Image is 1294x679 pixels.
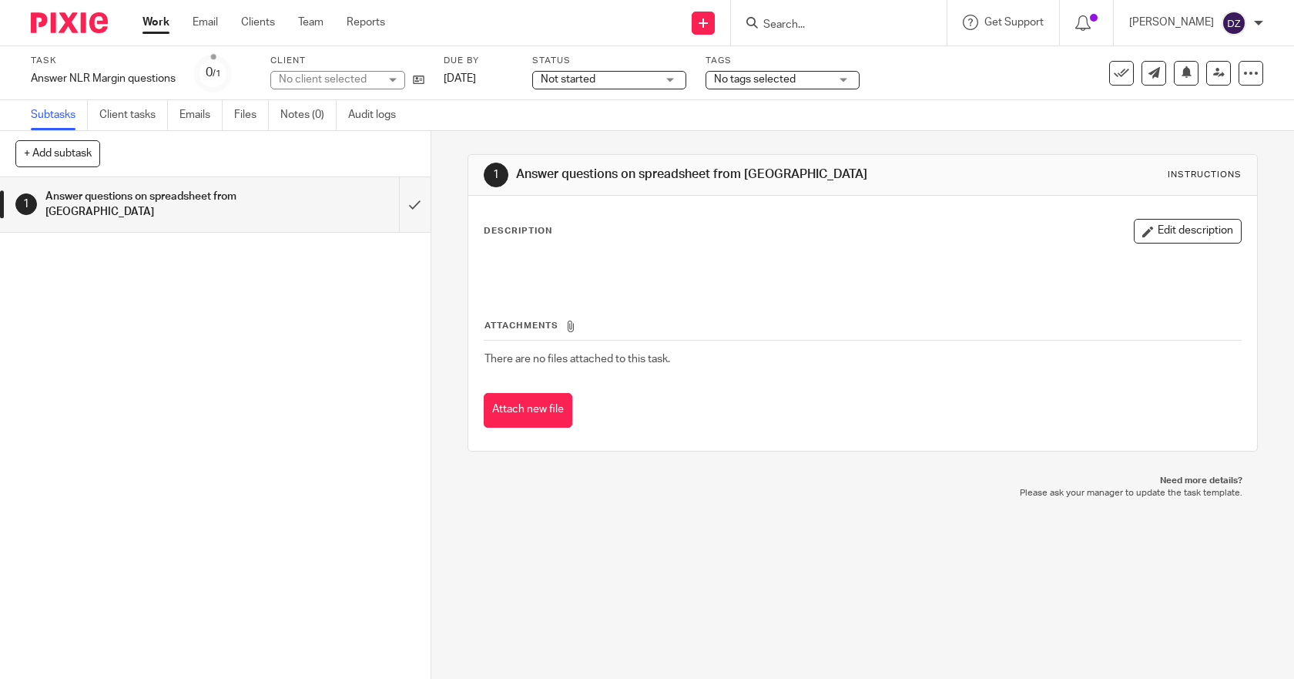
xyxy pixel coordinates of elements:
[45,185,271,224] h1: Answer questions on spreadsheet from [GEOGRAPHIC_DATA]
[213,69,221,78] small: /1
[484,393,572,428] button: Attach new file
[984,17,1044,28] span: Get Support
[714,74,796,85] span: No tags selected
[484,163,508,187] div: 1
[484,225,552,237] p: Description
[99,100,168,130] a: Client tasks
[444,55,513,67] label: Due by
[142,15,169,30] a: Work
[31,55,176,67] label: Task
[279,72,379,87] div: No client selected
[241,15,275,30] a: Clients
[762,18,900,32] input: Search
[483,487,1243,499] p: Please ask your manager to update the task template.
[31,100,88,130] a: Subtasks
[516,166,895,183] h1: Answer questions on spreadsheet from [GEOGRAPHIC_DATA]
[484,321,558,330] span: Attachments
[193,15,218,30] a: Email
[706,55,860,67] label: Tags
[298,15,323,30] a: Team
[280,100,337,130] a: Notes (0)
[31,71,176,86] div: Answer NLR Margin questions
[1168,169,1242,181] div: Instructions
[31,12,108,33] img: Pixie
[541,74,595,85] span: Not started
[483,475,1243,487] p: Need more details?
[15,140,100,166] button: + Add subtask
[270,55,424,67] label: Client
[1222,11,1246,35] img: svg%3E
[234,100,269,130] a: Files
[484,354,670,365] span: There are no files attached to this task.
[347,15,385,30] a: Reports
[179,100,223,130] a: Emails
[532,55,686,67] label: Status
[1129,15,1214,30] p: [PERSON_NAME]
[444,73,476,84] span: [DATE]
[1134,219,1242,244] button: Edit description
[15,193,37,215] div: 1
[206,64,221,82] div: 0
[348,100,407,130] a: Audit logs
